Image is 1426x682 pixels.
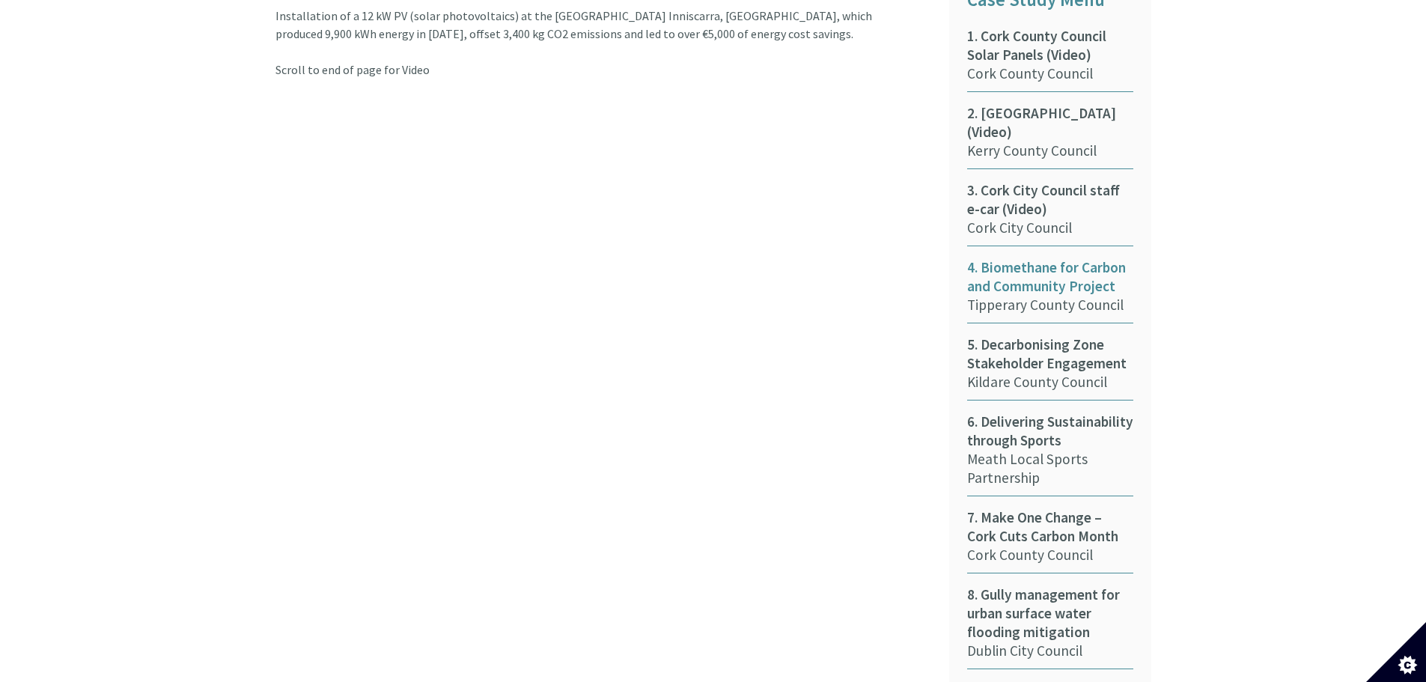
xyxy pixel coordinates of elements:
[967,104,1133,141] span: 2. [GEOGRAPHIC_DATA] (Video)
[967,412,1133,496] a: 6. Delivering Sustainability through SportsMeath Local Sports Partnership
[967,27,1133,64] span: 1. Cork County Council Solar Panels (Video)
[967,258,1133,323] a: 4. Biomethane for Carbon and Community ProjectTipperary County Council
[967,181,1133,246] a: 3. Cork City Council staff e-car (Video)Cork City Council
[967,335,1133,401] a: 5. Decarbonising Zone Stakeholder EngagementKildare County Council
[967,258,1133,296] span: 4. Biomethane for Carbon and Community Project
[967,585,1133,642] span: 8. Gully management for urban surface water flooding mitigation
[967,335,1133,373] span: 5. Decarbonising Zone Stakeholder Engagement
[1366,622,1426,682] button: Set cookie preferences
[967,508,1133,546] span: 7. Make One Change – Cork Cuts Carbon Month
[967,508,1133,573] a: 7. Make One Change – Cork Cuts Carbon MonthCork County Council
[967,412,1133,450] span: 6. Delivering Sustainability through Sports
[967,104,1133,169] a: 2. [GEOGRAPHIC_DATA] (Video)Kerry County Council
[967,27,1133,92] a: 1. Cork County Council Solar Panels (Video)Cork County Council
[967,181,1133,219] span: 3. Cork City Council staff e-car (Video)
[967,585,1133,669] a: 8. Gully management for urban surface water flooding mitigationDublin City Council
